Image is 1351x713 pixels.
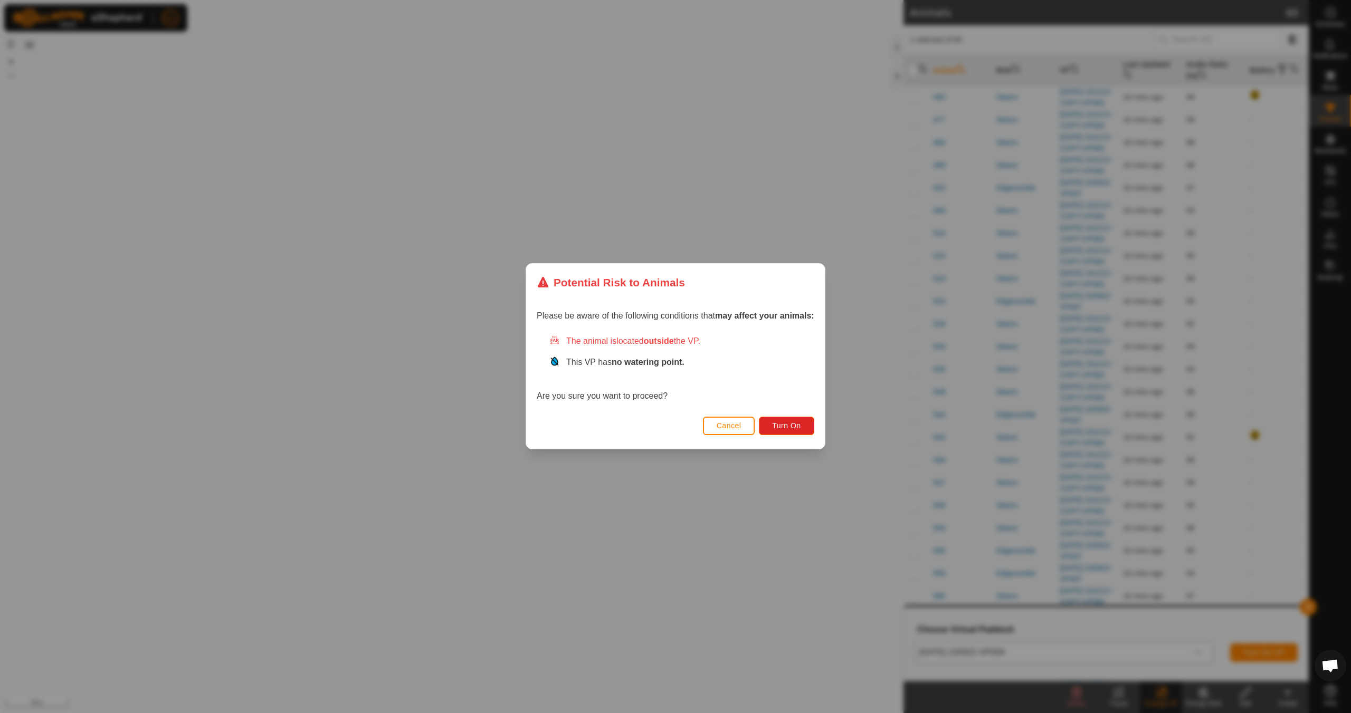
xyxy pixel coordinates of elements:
div: The animal is [549,335,814,348]
span: located the VP. [616,337,700,346]
span: Turn On [773,422,801,430]
span: Cancel [717,422,741,430]
button: Turn On [759,417,814,435]
button: Cancel [703,417,755,435]
strong: outside [644,337,674,346]
strong: no watering point. [612,358,684,367]
span: This VP has [566,358,684,367]
div: Potential Risk to Animals [537,274,685,291]
span: Please be aware of the following conditions that [537,312,814,321]
div: Open chat [1315,650,1346,681]
div: Are you sure you want to proceed? [537,335,814,403]
strong: may affect your animals: [715,312,814,321]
